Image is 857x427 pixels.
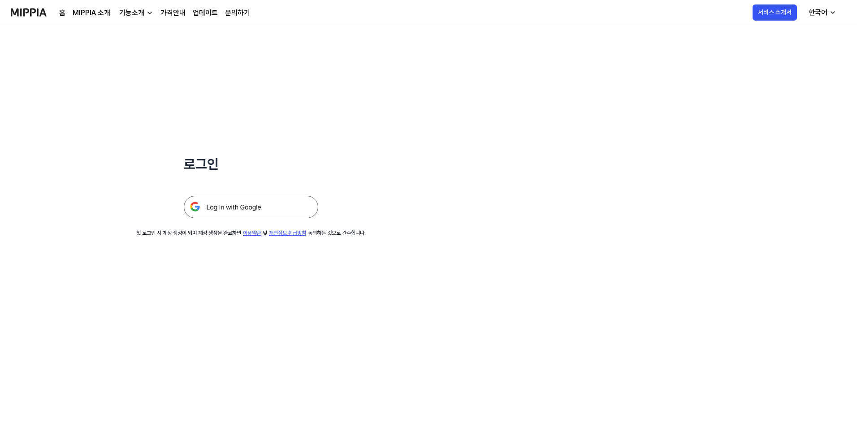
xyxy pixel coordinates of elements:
a: 문의하기 [225,8,250,18]
img: down [146,9,153,17]
a: 이용약관 [243,230,261,236]
img: 구글 로그인 버튼 [184,196,318,218]
div: 한국어 [807,7,829,18]
div: 기능소개 [117,8,146,18]
a: 개인정보 취급방침 [269,230,306,236]
button: 한국어 [801,4,842,22]
a: 홈 [59,8,65,18]
a: MIPPIA 소개 [73,8,110,18]
button: 기능소개 [117,8,153,18]
div: 첫 로그인 시 계정 생성이 되며 계정 생성을 완료하면 및 동의하는 것으로 간주합니다. [136,229,366,237]
h1: 로그인 [184,154,318,174]
button: 서비스 소개서 [753,4,797,21]
a: 업데이트 [193,8,218,18]
a: 가격안내 [160,8,186,18]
